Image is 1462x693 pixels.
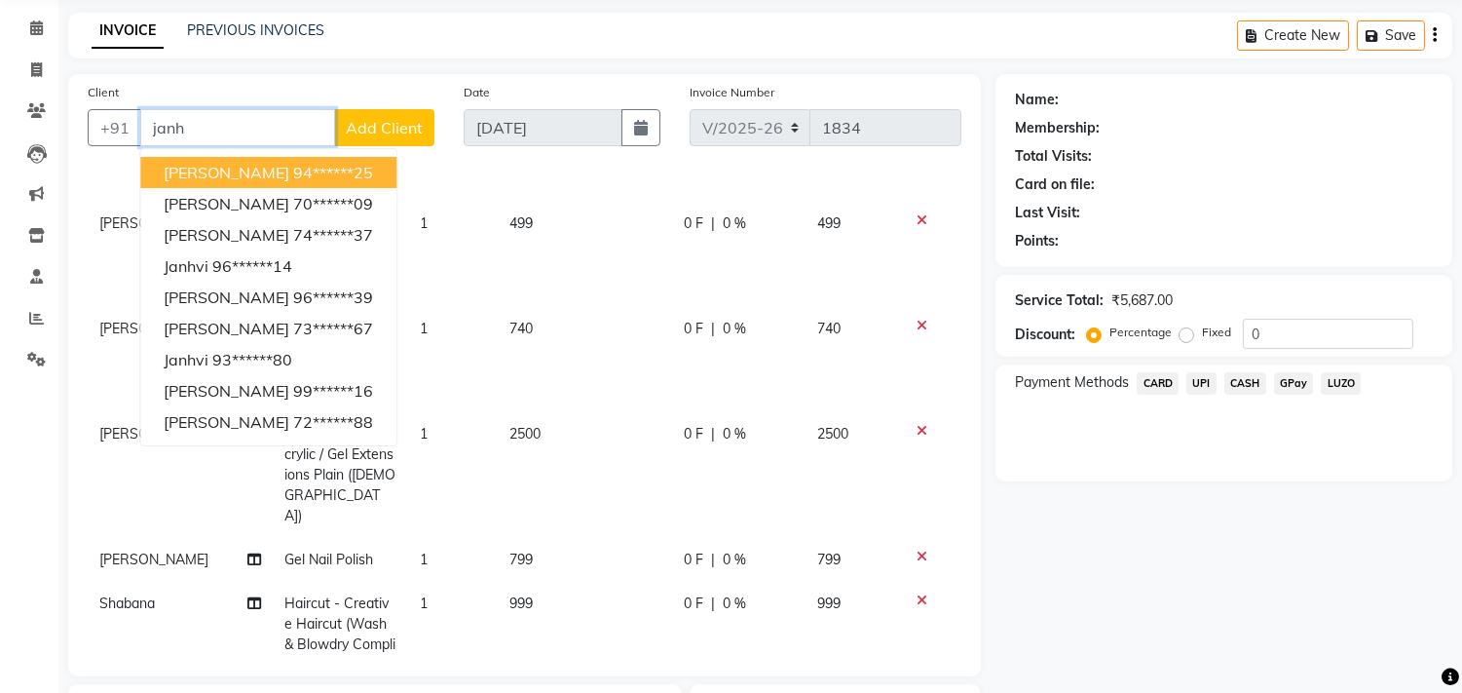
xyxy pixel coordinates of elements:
span: 0 F [684,213,703,234]
span: [PERSON_NAME] [164,412,289,432]
span: 999 [818,595,842,612]
div: Membership: [1015,118,1100,138]
input: Search by Name/Mobile/Email/Code [140,109,335,146]
span: 1 [420,425,428,443]
span: 799 [818,551,842,568]
span: janhvi [164,350,208,369]
span: GPay [1274,372,1314,395]
div: Name: [1015,90,1059,110]
span: UPI [1186,372,1217,395]
span: 1 [420,320,428,337]
span: [PERSON_NAME] [164,163,289,182]
div: Points: [1015,231,1059,251]
span: Extension Nail - Acrylic / Gel Extensions Plain ([DEMOGRAPHIC_DATA]) [285,425,396,524]
span: [PERSON_NAME] [164,288,289,307]
label: Invoice Number [690,84,774,101]
span: [PERSON_NAME] [99,214,208,232]
span: 0 F [684,319,703,339]
label: Date [464,84,490,101]
span: 740 [509,320,533,337]
button: +91 [88,109,142,146]
div: Discount: [1015,325,1075,345]
span: 0 % [723,213,746,234]
span: 2500 [509,425,541,443]
label: Fixed [1202,324,1231,341]
a: PREVIOUS INVOICES [187,21,324,39]
button: Add Client [334,109,434,146]
div: Card on file: [1015,174,1095,195]
span: Payment Methods [1015,372,1129,393]
span: | [711,319,715,339]
span: 1 [420,214,428,232]
span: | [711,213,715,234]
span: [PERSON_NAME] [164,319,289,338]
span: 0 % [723,550,746,570]
span: Janhvi [164,256,208,276]
span: 0 % [723,424,746,444]
span: 740 [818,320,842,337]
span: 0 F [684,550,703,570]
span: 499 [509,214,533,232]
span: LUZO [1321,372,1361,395]
span: [PERSON_NAME] [99,425,208,443]
span: CASH [1224,372,1266,395]
span: Gel Nail Polish [285,551,374,568]
span: 0 % [723,319,746,339]
span: 0 F [684,424,703,444]
span: 799 [509,551,533,568]
span: [PERSON_NAME] [99,320,208,337]
span: 0 F [684,594,703,614]
div: ₹5,687.00 [1111,290,1173,311]
span: [PERSON_NAME] [164,225,289,245]
a: INVOICE [92,14,164,49]
div: Total Visits: [1015,146,1092,167]
button: Save [1357,20,1425,51]
span: 999 [509,595,533,612]
span: [PERSON_NAME] [164,194,289,213]
span: Shabana [99,595,155,612]
label: Client [88,84,119,101]
span: | [711,594,715,614]
button: Create New [1237,20,1349,51]
span: 0 % [723,594,746,614]
div: Last Visit: [1015,203,1080,223]
div: Service Total: [1015,290,1104,311]
span: [PERSON_NAME] [164,381,289,401]
label: Percentage [1109,324,1172,341]
span: 1 [420,595,428,612]
span: 499 [818,214,842,232]
span: 2500 [818,425,849,443]
span: | [711,424,715,444]
span: [PERSON_NAME] [99,551,208,568]
span: Add Client [346,118,423,137]
span: 1 [420,551,428,568]
span: | [711,550,715,570]
span: CARD [1137,372,1179,395]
